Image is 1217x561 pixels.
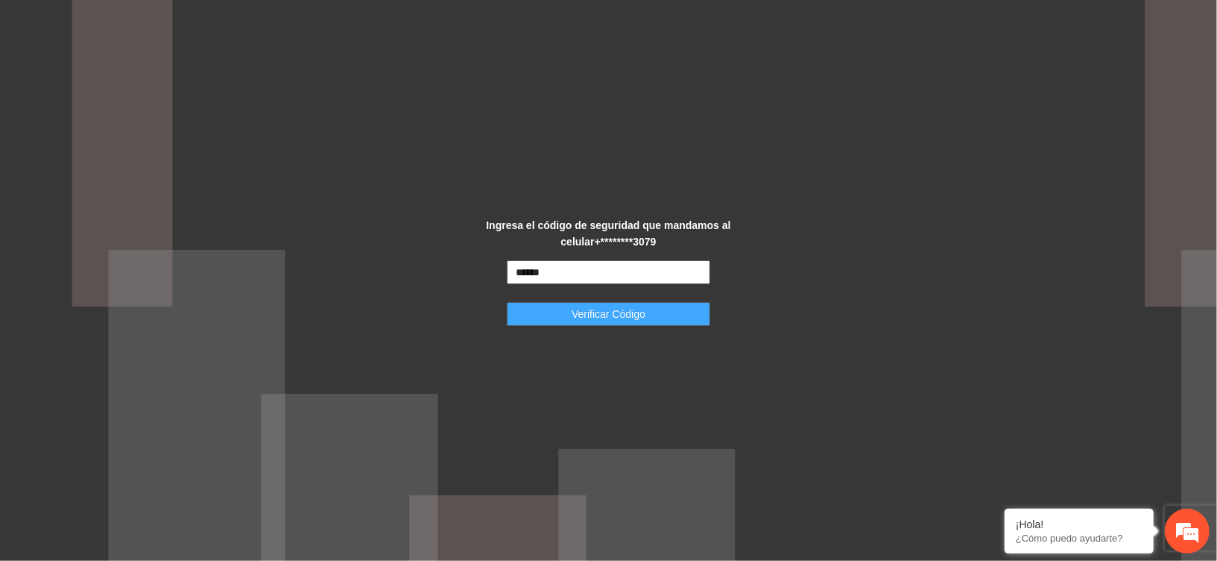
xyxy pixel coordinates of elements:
span: Verificar Código [572,306,645,322]
p: ¿Cómo puedo ayudarte? [1016,533,1142,544]
span: Estamos en línea. [86,199,206,350]
div: Minimizar ventana de chat en vivo [244,7,280,43]
div: ¡Hola! [1016,518,1142,530]
button: Verificar Código [507,302,709,326]
textarea: Escriba su mensaje y pulse “Intro” [7,407,284,460]
div: Chatee con nosotros ahora [78,76,250,95]
strong: Ingresa el código de seguridad que mandamos al celular +********3079 [486,219,730,248]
